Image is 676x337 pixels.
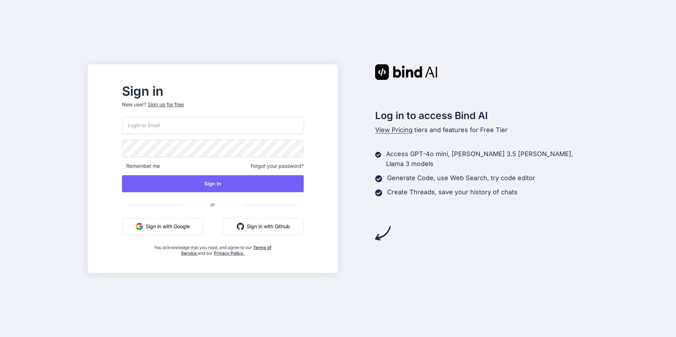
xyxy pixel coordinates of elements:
img: arrow [375,225,391,241]
span: Forgot your password? [251,162,304,170]
span: or [182,196,243,213]
a: Privacy Policy. [214,250,244,256]
a: Terms of Service [181,245,272,256]
button: Sign In [122,175,304,192]
h2: Sign in [122,85,304,97]
div: You acknowledge that you read, and agree to our and our [152,241,273,256]
div: Sign up for free [148,101,184,108]
span: Remember me [122,162,160,170]
button: Sign in with Google [122,218,204,235]
span: View Pricing [375,126,413,134]
img: github [237,223,244,230]
img: Bind AI logo [375,64,437,80]
img: google [136,223,143,230]
input: Login or Email [122,117,304,134]
p: New user? [122,101,304,117]
p: Generate Code, use Web Search, try code editor [387,173,535,183]
p: Create Threads, save your history of chats [387,187,518,197]
p: Access GPT-4o mini, [PERSON_NAME] 3.5 [PERSON_NAME], Llama 3 models [386,149,588,169]
h2: Log in to access Bind AI [375,108,589,123]
p: tiers and features for Free Tier [375,125,589,135]
button: Sign in with Github [223,218,304,235]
